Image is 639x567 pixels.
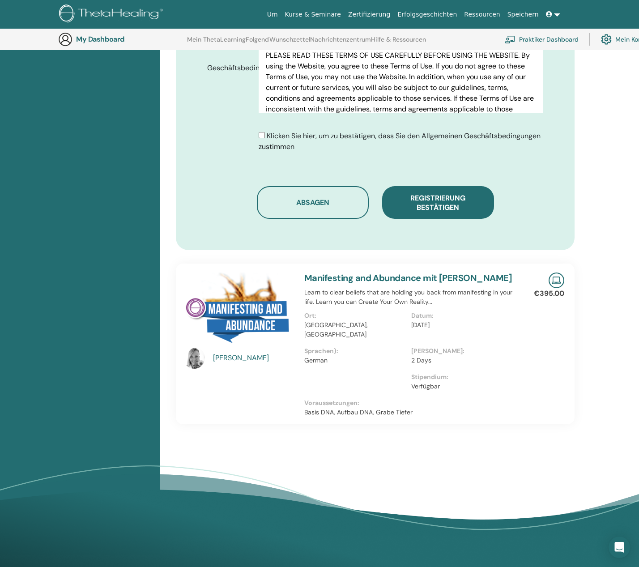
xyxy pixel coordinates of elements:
[410,193,465,212] span: Registrierung bestätigen
[609,537,630,558] div: Open Intercom Messenger
[187,36,246,50] a: Mein ThetaLearning
[259,131,541,151] span: Klicken Sie hier, um zu bestätigen, dass Sie den Allgemeinen Geschäftsbedingungen zustimmen
[460,6,503,23] a: Ressourcen
[304,320,406,339] p: [GEOGRAPHIC_DATA], [GEOGRAPHIC_DATA]
[345,6,394,23] a: Zertifizierung
[200,60,259,77] label: Geschäftsbedingungen
[296,198,329,207] span: Absagen
[304,288,518,307] p: Learn to clear beliefs that are holding you back from manifesting in your life. Learn you can Cre...
[411,320,513,330] p: [DATE]
[505,30,579,49] a: Praktiker Dashboard
[504,6,542,23] a: Speichern
[213,353,296,363] a: [PERSON_NAME]
[59,4,166,25] img: logo.png
[371,36,426,50] a: Hilfe & Ressourcen
[304,398,518,408] p: Voraussetzungen:
[411,356,513,365] p: 2 Days
[304,346,406,356] p: Sprachen):
[411,372,513,382] p: Stipendium:
[304,272,512,284] a: Manifesting and Abundance mit [PERSON_NAME]
[382,186,494,219] button: Registrierung bestätigen
[266,50,536,125] p: PLEASE READ THESE TERMS OF USE CAREFULLY BEFORE USING THE WEBSITE. By using the Website, you agre...
[411,382,513,391] p: Verfügbar
[310,36,371,50] a: Nachrichtenzentrum
[269,36,310,50] a: Wunschzettel
[601,32,612,47] img: cog.svg
[534,288,564,299] p: €395.00
[281,6,345,23] a: Kurse & Seminare
[505,35,515,43] img: chalkboard-teacher.svg
[411,346,513,356] p: [PERSON_NAME]:
[304,408,518,417] p: Basis DNA, Aufbau DNA, Grabe Tiefer
[183,347,205,369] img: default.jpg
[183,273,294,350] img: Manifesting and Abundance
[246,36,269,50] a: Folgend
[394,6,460,23] a: Erfolgsgeschichten
[257,186,369,219] button: Absagen
[304,311,406,320] p: Ort:
[549,273,564,288] img: Live Online Seminar
[58,32,72,47] img: generic-user-icon.jpg
[304,356,406,365] p: German
[264,6,281,23] a: Um
[411,311,513,320] p: Datum:
[76,35,166,43] h3: My Dashboard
